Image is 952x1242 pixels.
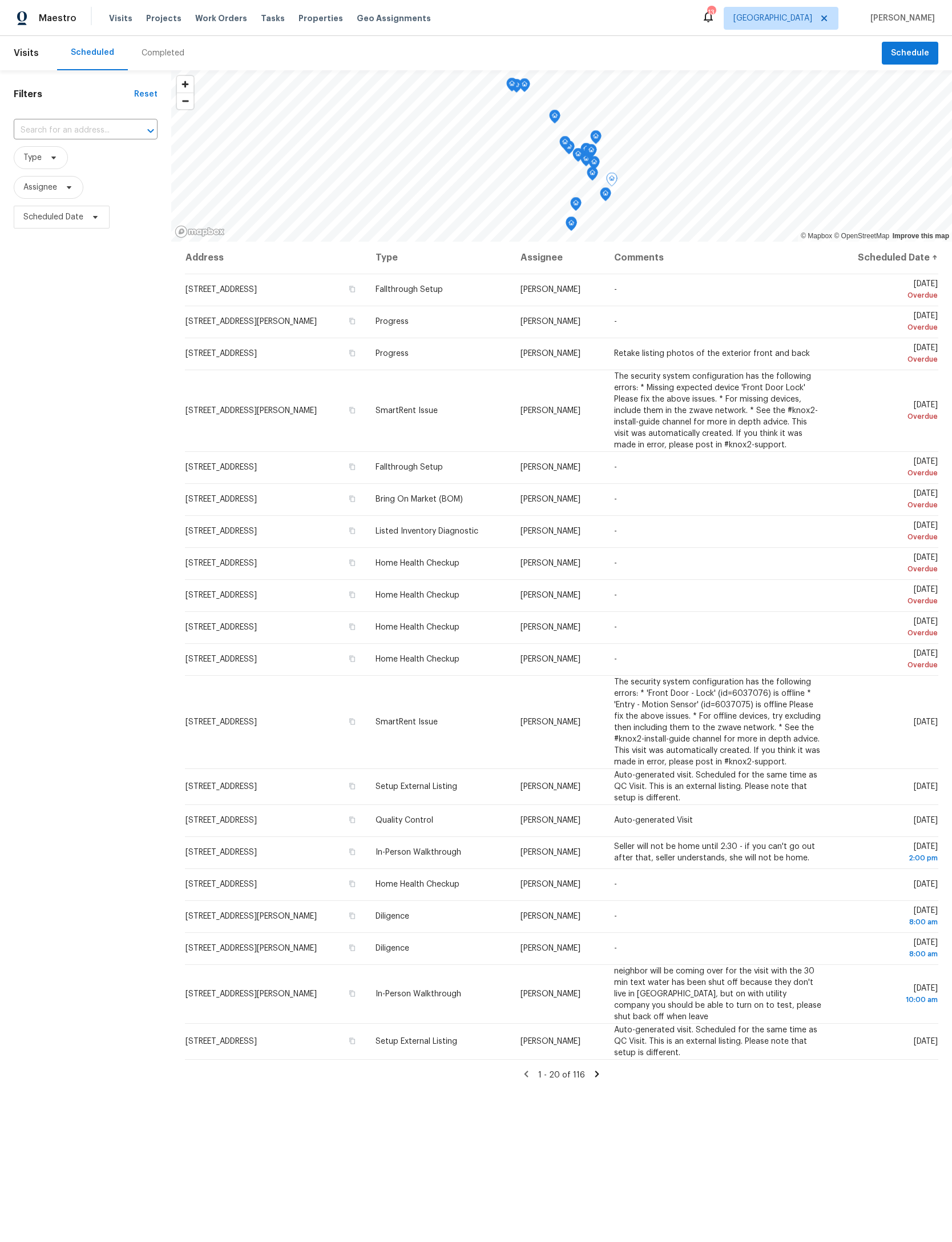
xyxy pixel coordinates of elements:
div: Map marker [559,136,571,154]
span: Home Health Checkup [376,880,459,888]
span: Bring On Market (BOM) [376,495,463,503]
span: [PERSON_NAME] [521,623,580,631]
span: [DATE] [840,939,938,960]
div: Map marker [588,156,600,174]
span: [STREET_ADDRESS] [185,718,257,726]
div: Map marker [572,148,584,166]
a: Mapbox [801,232,832,240]
span: Scheduled Date [23,211,83,223]
button: Copy Address [347,943,357,953]
div: Map marker [566,217,577,235]
span: [STREET_ADDRESS] [185,783,257,791]
span: [STREET_ADDRESS] [185,495,257,503]
span: In-Person Walkthrough [376,848,461,856]
button: Copy Address [347,847,357,857]
span: [DATE] [914,783,938,791]
span: Visits [109,13,132,24]
div: Overdue [840,563,938,575]
div: Overdue [840,354,938,365]
a: Mapbox homepage [175,225,225,238]
span: [PERSON_NAME] [521,350,580,358]
span: [STREET_ADDRESS] [185,848,257,856]
span: [STREET_ADDRESS] [185,350,257,358]
span: [PERSON_NAME] [521,527,580,535]
div: Map marker [590,130,602,148]
span: Projects [146,13,181,24]
span: [PERSON_NAME] [521,944,580,952]
span: Home Health Checkup [376,559,459,567]
div: Overdue [840,411,938,422]
span: [STREET_ADDRESS] [185,559,257,567]
button: Open [143,123,159,139]
span: [DATE] [914,1037,938,1045]
button: Copy Address [347,348,357,358]
div: 10:00 am [840,994,938,1005]
span: Tasks [261,14,285,22]
span: Diligence [376,912,409,920]
a: OpenStreetMap [834,232,889,240]
span: Home Health Checkup [376,655,459,663]
div: Map marker [606,173,618,190]
button: Copy Address [347,494,357,504]
button: Zoom out [177,93,193,109]
span: Home Health Checkup [376,591,459,599]
div: 13 [707,7,715,18]
span: [PERSON_NAME] [521,718,580,726]
span: [DATE] [840,843,938,864]
span: [PERSON_NAME] [521,848,580,856]
span: Setup External Listing [376,1037,457,1045]
span: - [614,559,617,567]
span: [DATE] [840,984,938,1005]
span: [PERSON_NAME] [521,880,580,888]
span: Type [23,152,42,163]
button: Copy Address [347,462,357,472]
span: Maestro [39,13,76,24]
span: Zoom in [177,76,193,93]
th: Address [185,242,366,274]
span: [DATE] [840,554,938,575]
span: [STREET_ADDRESS] [185,623,257,631]
span: Setup External Listing [376,783,457,791]
span: - [614,286,617,294]
span: [DATE] [914,816,938,824]
span: [STREET_ADDRESS] [185,1037,257,1045]
span: - [614,880,617,888]
span: Visits [14,41,39,66]
th: Type [366,242,511,274]
span: [DATE] [840,490,938,511]
span: Fallthrough Setup [376,286,443,294]
span: [DATE] [840,650,938,671]
a: Improve this map [893,232,949,240]
span: Listed Inventory Diagnostic [376,527,478,535]
span: 1 - 20 of 116 [538,1071,585,1079]
button: Copy Address [347,781,357,791]
span: Seller will not be home until 2:30 - if you can't go out after that, seller understands, she will... [614,843,815,862]
span: Work Orders [195,13,247,24]
th: Scheduled Date ↑ [831,242,938,274]
span: [PERSON_NAME] [521,318,580,326]
span: [PERSON_NAME] [521,655,580,663]
span: - [614,655,617,663]
span: - [614,495,617,503]
span: [DATE] [914,718,938,726]
span: [PERSON_NAME] [521,286,580,294]
button: Copy Address [347,911,357,921]
span: In-Person Walkthrough [376,990,461,998]
div: Overdue [840,322,938,333]
th: Assignee [511,242,605,274]
span: Schedule [891,46,929,61]
div: Map marker [587,167,598,185]
span: Diligence [376,944,409,952]
span: [PERSON_NAME] [521,495,580,503]
div: Map marker [570,197,582,215]
span: Geo Assignments [357,13,431,24]
div: Map marker [580,143,592,161]
div: Overdue [840,659,938,671]
div: Overdue [840,467,938,479]
span: neighbor will be coming over for the visit with the 30 min text water has been shut off because t... [614,967,821,1021]
button: Copy Address [347,316,357,326]
span: [PERSON_NAME] [521,559,580,567]
span: - [614,527,617,535]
